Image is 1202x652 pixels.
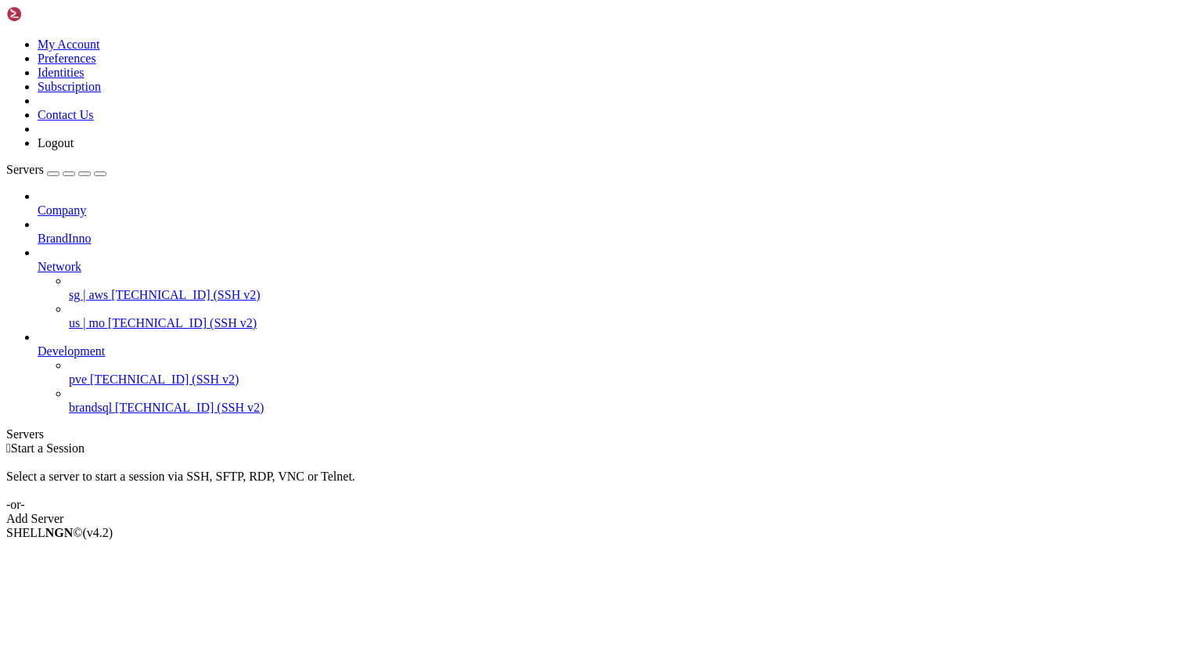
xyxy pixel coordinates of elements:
span: 4.2.0 [83,526,113,539]
span: Development [38,344,105,358]
div: Add Server [6,512,1196,526]
a: Contact Us [38,108,94,121]
a: Servers [6,163,106,176]
span: BrandInno [38,232,91,245]
a: us | mo [TECHNICAL_ID] (SSH v2) [69,316,1196,330]
span: [TECHNICAL_ID] (SSH v2) [90,373,239,386]
span: Start a Session [11,441,85,455]
span: us | mo [69,316,105,330]
li: pve [TECHNICAL_ID] (SSH v2) [69,358,1196,387]
span:  [6,441,11,455]
li: Development [38,330,1196,415]
span: sg | aws [69,288,108,301]
a: brandsql [TECHNICAL_ID] (SSH v2) [69,401,1196,415]
li: Company [38,189,1196,218]
li: brandsql [TECHNICAL_ID] (SSH v2) [69,387,1196,415]
a: Company [38,204,1196,218]
span: [TECHNICAL_ID] (SSH v2) [111,288,260,301]
a: sg | aws [TECHNICAL_ID] (SSH v2) [69,288,1196,302]
a: pve [TECHNICAL_ID] (SSH v2) [69,373,1196,387]
a: My Account [38,38,100,51]
li: Network [38,246,1196,330]
div: Select a server to start a session via SSH, SFTP, RDP, VNC or Telnet. -or- [6,456,1196,512]
img: Shellngn [6,6,96,22]
span: brandsql [69,401,112,414]
a: Identities [38,66,85,79]
li: sg | aws [TECHNICAL_ID] (SSH v2) [69,274,1196,302]
a: BrandInno [38,232,1196,246]
b: NGN [45,526,74,539]
span: pve [69,373,87,386]
a: Subscription [38,80,101,93]
span: Servers [6,163,44,176]
li: us | mo [TECHNICAL_ID] (SSH v2) [69,302,1196,330]
div: Servers [6,427,1196,441]
a: Preferences [38,52,96,65]
span: [TECHNICAL_ID] (SSH v2) [108,316,257,330]
span: SHELL © [6,526,113,539]
a: Logout [38,136,74,149]
span: Company [38,204,86,217]
span: Network [38,260,81,273]
span: [TECHNICAL_ID] (SSH v2) [115,401,264,414]
a: Network [38,260,1196,274]
li: BrandInno [38,218,1196,246]
a: Development [38,344,1196,358]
